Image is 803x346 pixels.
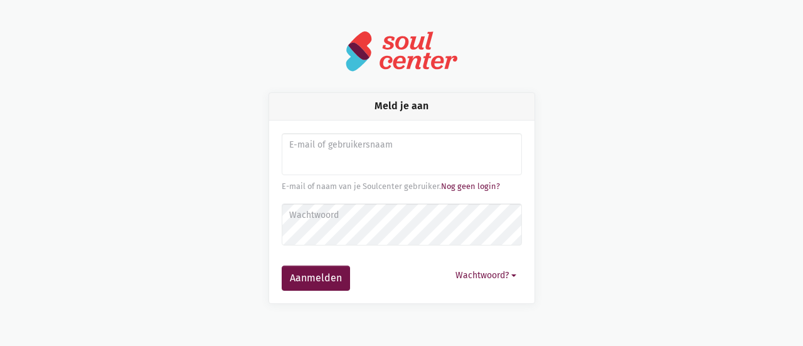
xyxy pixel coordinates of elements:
[289,138,513,152] label: E-mail of gebruikersnaam
[282,133,522,291] form: Aanmelden
[289,208,513,222] label: Wachtwoord
[441,181,500,191] a: Nog geen login?
[269,93,534,120] div: Meld je aan
[450,266,522,285] button: Wachtwoord?
[345,30,458,72] img: logo-soulcenter-full.svg
[282,180,522,193] div: E-mail of naam van je Soulcenter gebruiker.
[282,266,350,291] button: Aanmelden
